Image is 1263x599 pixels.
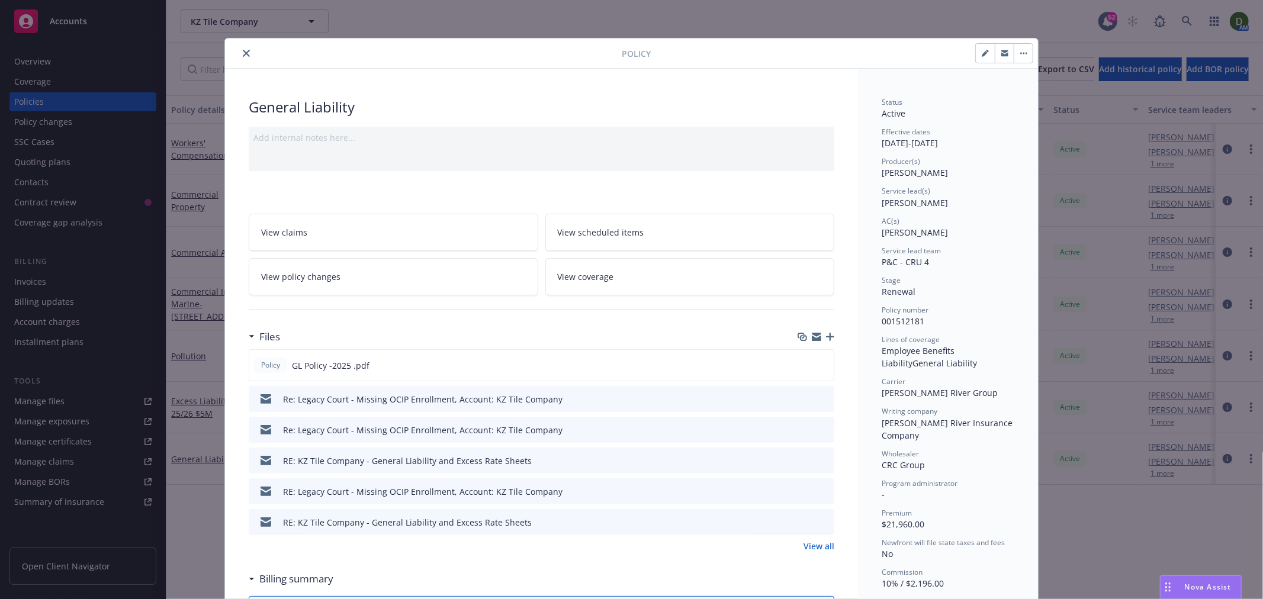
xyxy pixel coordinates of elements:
[819,485,830,498] button: preview file
[882,334,940,344] span: Lines of coverage
[882,376,905,387] span: Carrier
[259,571,333,587] h3: Billing summary
[819,516,830,529] button: preview file
[912,358,977,369] span: General Liability
[818,359,829,372] button: preview file
[558,270,614,283] span: View coverage
[882,387,998,398] span: [PERSON_NAME] River Group
[882,315,924,327] span: 001512181
[261,270,340,283] span: View policy changes
[882,508,912,518] span: Premium
[882,216,899,226] span: AC(s)
[882,186,930,196] span: Service lead(s)
[800,485,809,498] button: download file
[882,246,941,256] span: Service lead team
[882,227,948,238] span: [PERSON_NAME]
[882,567,923,577] span: Commission
[259,329,280,344] h3: Files
[261,226,307,239] span: View claims
[882,459,925,471] span: CRC Group
[882,478,957,488] span: Program administrator
[1161,576,1175,598] div: Drag to move
[882,548,893,559] span: No
[882,578,944,589] span: 10% / $2,196.00
[249,571,333,587] div: Billing summary
[1160,575,1242,599] button: Nova Assist
[799,359,809,372] button: download file
[283,424,563,436] div: Re: Legacy Court - Missing OCIP Enrollment, Account: KZ Tile Company
[800,424,809,436] button: download file
[239,46,253,60] button: close
[882,417,1015,441] span: [PERSON_NAME] River Insurance Company
[882,406,937,416] span: Writing company
[800,455,809,467] button: download file
[800,516,809,529] button: download file
[882,256,929,268] span: P&C - CRU 4
[1185,582,1232,592] span: Nova Assist
[283,393,563,405] div: Re: Legacy Court - Missing OCIP Enrollment, Account: KZ Tile Company
[819,424,830,436] button: preview file
[882,108,905,119] span: Active
[882,449,919,459] span: Wholesaler
[882,345,957,369] span: Employee Benefits Liability
[819,393,830,405] button: preview file
[283,455,532,467] div: RE: KZ Tile Company - General Liability and Excess Rate Sheets
[292,359,369,372] span: GL Policy -2025 .pdf
[804,540,834,552] a: View all
[283,516,532,529] div: RE: KZ Tile Company - General Liability and Excess Rate Sheets
[249,329,280,344] div: Files
[259,360,282,371] span: Policy
[545,214,835,251] a: View scheduled items
[249,258,538,295] a: View policy changes
[253,131,830,144] div: Add internal notes here...
[882,286,915,297] span: Renewal
[622,47,651,60] span: Policy
[882,97,902,107] span: Status
[249,97,834,117] div: General Liability
[882,489,885,500] span: -
[882,305,928,315] span: Policy number
[283,485,563,498] div: RE: Legacy Court - Missing OCIP Enrollment, Account: KZ Tile Company
[882,127,1014,149] div: [DATE] - [DATE]
[882,519,924,530] span: $21,960.00
[882,167,948,178] span: [PERSON_NAME]
[882,127,930,137] span: Effective dates
[545,258,835,295] a: View coverage
[882,156,920,166] span: Producer(s)
[558,226,644,239] span: View scheduled items
[249,214,538,251] a: View claims
[819,455,830,467] button: preview file
[882,197,948,208] span: [PERSON_NAME]
[800,393,809,405] button: download file
[882,537,1005,548] span: Newfront will file state taxes and fees
[882,275,901,285] span: Stage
